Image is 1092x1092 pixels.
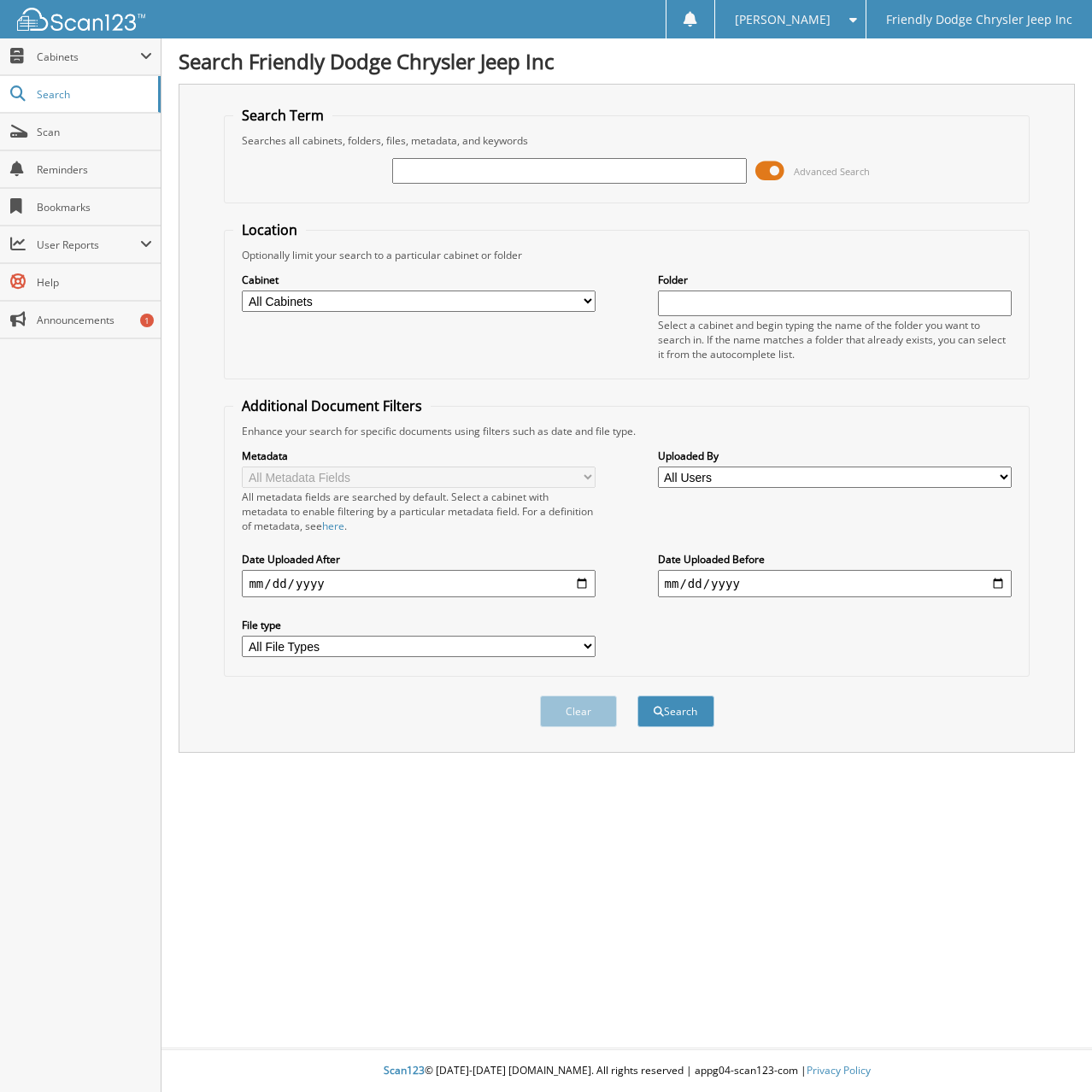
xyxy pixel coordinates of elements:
span: Announcements [37,313,152,327]
span: Search [37,87,150,102]
div: All metadata fields are searched by default. Select a cabinet with metadata to enable filtering b... [242,490,596,533]
button: Search [637,696,714,727]
legend: Location [233,220,306,239]
a: here [322,519,344,533]
label: Uploaded By [658,449,1012,463]
span: Scan123 [384,1063,425,1077]
input: end [658,570,1012,597]
div: Searches all cabinets, folders, files, metadata, and keywords [233,133,1019,148]
span: Friendly Dodge Chrysler Jeep Inc [886,15,1072,25]
label: File type [242,618,596,632]
legend: Search Term [233,106,332,125]
span: Scan [37,125,152,139]
div: © [DATE]-[DATE] [DOMAIN_NAME]. All rights reserved | appg04-scan123-com | [161,1050,1092,1092]
span: Advanced Search [794,165,870,178]
label: Date Uploaded Before [658,552,1012,567]
span: Help [37,275,152,290]
label: Date Uploaded After [242,552,596,567]
h1: Search Friendly Dodge Chrysler Jeep Inc [179,47,1075,75]
label: Metadata [242,449,596,463]
span: Cabinets [37,50,140,64]
span: Bookmarks [37,200,152,214]
div: Select a cabinet and begin typing the name of the folder you want to search in. If the name match... [658,318,1012,361]
span: User Reports [37,238,140,252]
legend: Additional Document Filters [233,396,431,415]
div: Optionally limit your search to a particular cabinet or folder [233,248,1019,262]
div: 1 [140,314,154,327]
label: Cabinet [242,273,596,287]
label: Folder [658,273,1012,287]
span: [PERSON_NAME] [735,15,831,25]
img: scan123-logo-white.svg [17,8,145,31]
button: Clear [540,696,617,727]
span: Reminders [37,162,152,177]
a: Privacy Policy [807,1063,871,1077]
input: start [242,570,596,597]
div: Enhance your search for specific documents using filters such as date and file type. [233,424,1019,438]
